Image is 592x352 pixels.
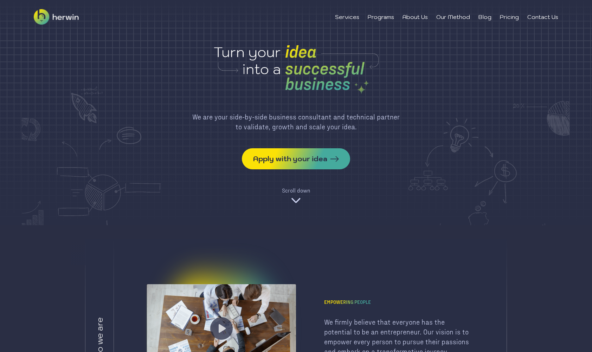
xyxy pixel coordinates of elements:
li: Blog [478,13,491,21]
div: Scroll down [282,186,310,195]
li: Our Method [436,13,470,21]
li: About Us [403,13,428,21]
img: arrow to the right [330,156,339,162]
li: Contact Us [527,13,558,21]
h1: Empowering people [324,298,374,306]
li: Programs [368,13,394,21]
button: Scroll down [282,186,310,206]
li: Services [335,13,359,21]
div: Apply with your idea [253,154,327,164]
button: Apply with your ideaarrow to the right [242,148,350,169]
img: play icon [210,317,233,340]
div: We are your side-by-side business consultant and technical partner to validate, growth and scale ... [192,112,400,131]
img: hero image [155,42,437,95]
li: Pricing [500,13,519,21]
